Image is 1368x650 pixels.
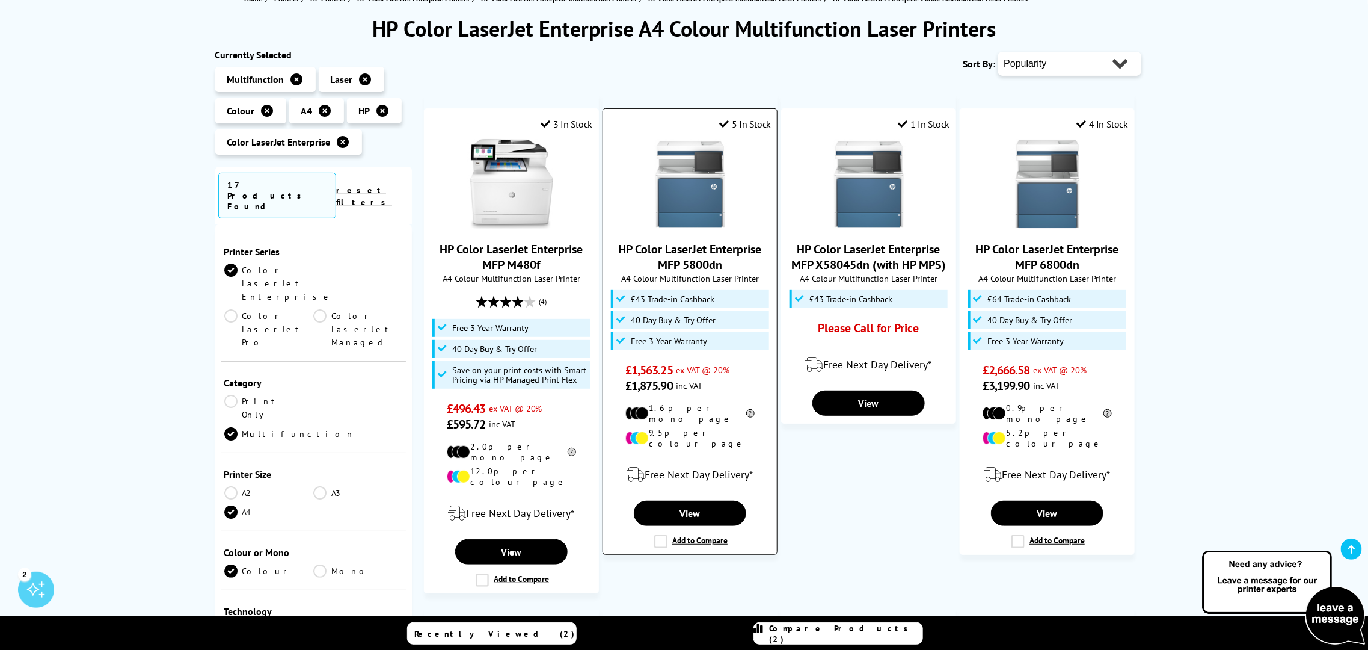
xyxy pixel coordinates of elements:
span: A4 Colour Multifunction Laser Printer [966,273,1128,284]
a: reset filters [336,185,392,208]
span: £43 Trade-in Cashback [809,294,893,304]
a: HP Color LaserJet Enterprise MFP M480f [440,241,583,273]
div: Category [224,377,403,389]
span: Save on your print costs with Smart Pricing via HP Managed Print Flex [452,365,588,385]
div: modal_delivery [609,458,771,492]
span: A4 Colour Multifunction Laser Printer [431,273,592,284]
a: Color LaserJet Pro [224,309,314,349]
a: Color LaserJet Enterprise [224,264,333,303]
a: HP Color LaserJet Enterprise MFP X58045dn (with HP MPS) [791,241,946,273]
span: Free 3 Year Warranty [452,323,529,333]
span: £2,666.58 [983,362,1030,378]
img: Open Live Chat window [1200,549,1368,648]
a: Print Only [224,395,314,421]
span: 17 Products Found [218,173,337,218]
li: 0.9p per mono page [983,403,1112,424]
div: Technology [224,605,403,617]
span: HP [359,105,370,117]
span: Colour [227,105,255,117]
a: View [455,539,567,565]
img: HP Color LaserJet Enterprise MFP M480f [467,139,557,229]
span: ex VAT @ 20% [1033,364,1087,376]
li: 9.5p per colour page [625,427,755,449]
a: View [634,501,746,526]
span: A4 Colour Multifunction Laser Printer [788,273,949,284]
div: 2 [18,568,31,581]
span: Multifunction [227,73,284,85]
div: 4 In Stock [1077,118,1129,130]
a: View [991,501,1103,526]
div: Currently Selected [215,49,413,61]
li: 12.0p per colour page [447,466,576,487]
a: Mono [313,565,403,578]
span: £1,875.90 [625,378,673,394]
span: £595.72 [447,416,486,432]
a: HP Color LaserJet Enterprise MFP X58045dn (with HP MPS) [824,220,914,232]
span: Color LaserJet Enterprise [227,136,331,148]
div: 1 In Stock [898,118,949,130]
a: Colour [224,565,314,578]
span: inc VAT [676,380,702,391]
a: A2 [224,486,314,500]
span: 40 Day Buy & Try Offer [452,344,537,354]
a: A3 [313,486,403,500]
div: modal_delivery [966,458,1128,492]
span: ex VAT @ 20% [489,403,542,414]
span: A4 [301,105,313,117]
span: 40 Day Buy & Try Offer [631,315,716,325]
span: Compare Products (2) [770,623,922,645]
a: A4 [224,506,314,519]
span: Free 3 Year Warranty [631,336,707,346]
span: ex VAT @ 20% [676,364,729,376]
span: Sort By: [963,58,996,70]
span: (4) [539,290,547,313]
div: modal_delivery [431,497,592,530]
a: HP Color LaserJet Enterprise MFP 5800dn [645,220,735,232]
a: HP Color LaserJet Enterprise MFP 5800dn [619,241,762,273]
span: Laser [331,73,353,85]
div: Please Call for Price [804,320,933,342]
img: HP Color LaserJet Enterprise MFP 5800dn [645,139,735,229]
div: Printer Size [224,468,403,480]
div: Printer Series [224,246,403,258]
span: £496.43 [447,401,486,416]
h1: HP Color LaserJet Enterprise A4 Colour Multifunction Laser Printers [215,14,1153,43]
div: Colour or Mono [224,546,403,559]
a: HP Color LaserJet Enterprise MFP 6800dn [976,241,1119,273]
span: £3,199.90 [983,378,1030,394]
div: 5 In Stock [719,118,771,130]
a: Compare Products (2) [753,622,923,645]
div: 3 In Stock [541,118,592,130]
a: Multifunction [224,427,355,441]
span: Free 3 Year Warranty [988,336,1064,346]
a: HP Color LaserJet Enterprise MFP M480f [467,220,557,232]
a: View [812,391,924,416]
div: modal_delivery [788,348,949,382]
label: Add to Compare [1011,535,1085,548]
img: HP Color LaserJet Enterprise MFP 6800dn [1002,139,1093,229]
li: 2.0p per mono page [447,441,576,463]
li: 1.6p per mono page [625,403,755,424]
span: £43 Trade-in Cashback [631,294,714,304]
span: 40 Day Buy & Try Offer [988,315,1073,325]
label: Add to Compare [654,535,728,548]
img: HP Color LaserJet Enterprise MFP X58045dn (with HP MPS) [824,139,914,229]
label: Add to Compare [476,574,549,587]
span: Recently Viewed (2) [414,628,575,639]
span: inc VAT [489,418,515,430]
li: 5.2p per colour page [983,427,1112,449]
a: Recently Viewed (2) [407,622,577,645]
a: HP Color LaserJet Enterprise MFP 6800dn [1002,220,1093,232]
a: Color LaserJet Managed [313,309,403,349]
span: inc VAT [1033,380,1060,391]
span: £1,563.25 [625,362,673,378]
span: £64 Trade-in Cashback [988,294,1072,304]
span: A4 Colour Multifunction Laser Printer [609,273,771,284]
